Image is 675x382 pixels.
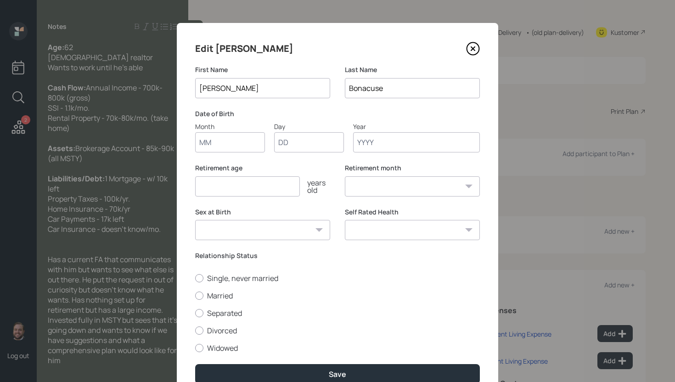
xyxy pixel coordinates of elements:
label: Sex at Birth [195,208,330,217]
label: Date of Birth [195,109,480,118]
label: Retirement month [345,163,480,173]
label: Single, never married [195,273,480,283]
input: Year [353,132,480,152]
label: Relationship Status [195,251,480,260]
label: First Name [195,65,330,74]
label: Separated [195,308,480,318]
label: Last Name [345,65,480,74]
div: Year [353,122,480,131]
div: Save [329,369,346,379]
label: Self Rated Health [345,208,480,217]
input: Day [274,132,344,152]
h4: Edit [PERSON_NAME] [195,41,293,56]
div: years old [300,179,330,194]
label: Married [195,291,480,301]
label: Widowed [195,343,480,353]
div: Month [195,122,265,131]
input: Month [195,132,265,152]
label: Retirement age [195,163,330,173]
div: Day [274,122,344,131]
label: Divorced [195,326,480,336]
